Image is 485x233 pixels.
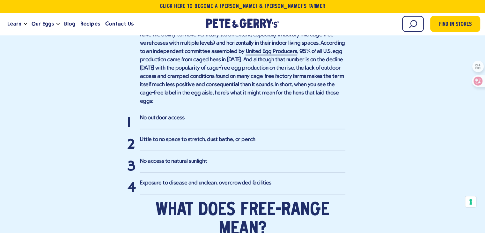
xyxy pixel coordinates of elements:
[140,179,345,194] li: Exposure to disease and unclean, overcrowded facilities
[64,20,75,28] span: Blog
[140,157,345,173] li: No access to natural sunlight
[29,15,56,33] a: Our Eggs
[430,16,480,32] a: Find in Stores
[32,20,54,28] span: Our Eggs
[140,136,345,151] li: Little to no space to stretch, dust bathe, or perch
[78,15,102,33] a: Recipes
[62,15,78,33] a: Blog
[24,23,27,25] button: Open the dropdown menu for Learn
[7,20,21,28] span: Learn
[80,20,100,28] span: Recipes
[439,20,472,29] span: Find in Stores
[5,15,24,33] a: Learn
[402,16,424,32] input: Search
[103,15,136,33] a: Contact Us
[140,114,345,129] li: No outdoor access
[56,23,60,25] button: Open the dropdown menu for Our Eggs
[105,20,134,28] span: Contact Us
[465,196,476,207] button: Your consent preferences for tracking technologies
[246,49,297,55] a: United Egg Producers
